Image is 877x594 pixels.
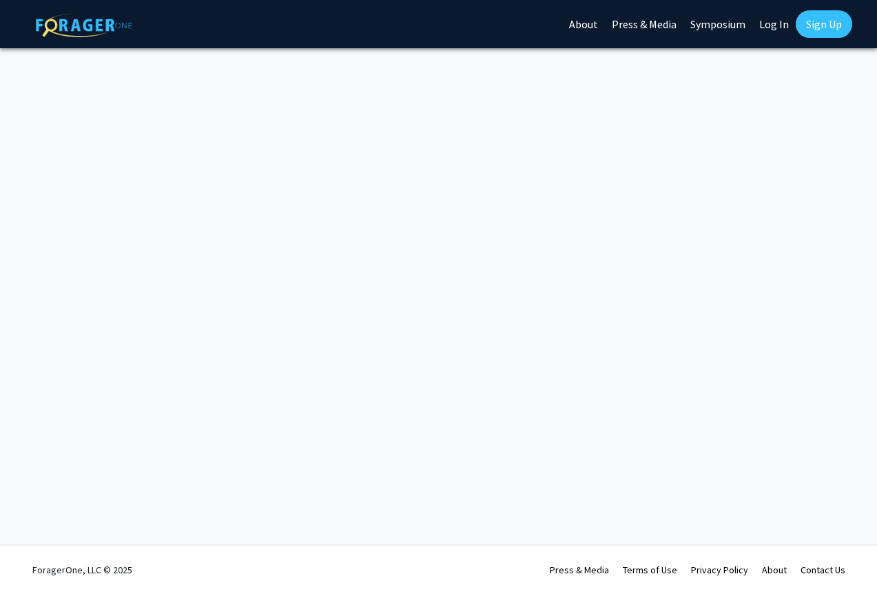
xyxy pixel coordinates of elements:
a: Sign Up [796,10,852,38]
a: Terms of Use [623,564,677,576]
a: Press & Media [550,564,609,576]
a: Contact Us [801,564,845,576]
a: Privacy Policy [691,564,748,576]
a: About [762,564,787,576]
img: ForagerOne Logo [36,13,132,37]
div: ForagerOne, LLC © 2025 [32,546,132,594]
